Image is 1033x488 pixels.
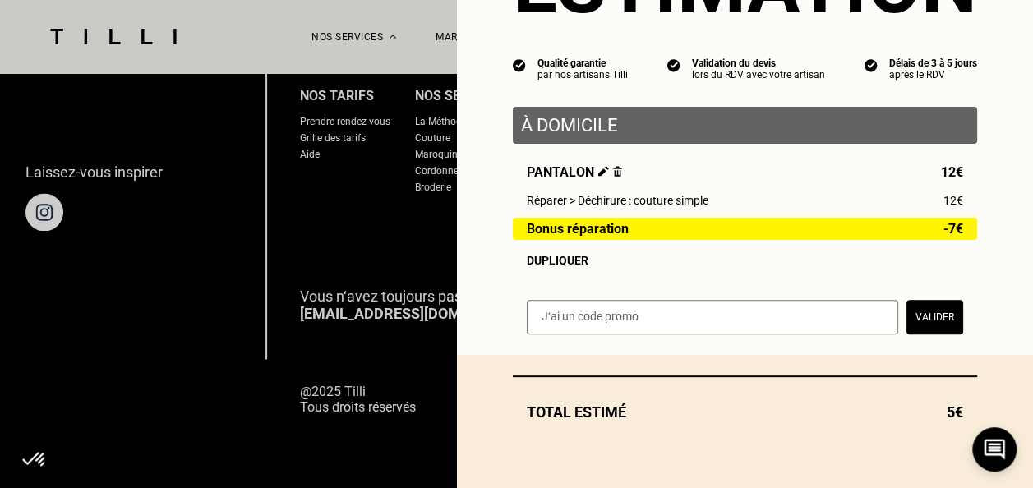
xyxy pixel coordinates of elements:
img: Éditer [598,166,609,177]
div: Qualité garantie [537,58,628,69]
p: À domicile [521,115,969,136]
input: J‘ai un code promo [527,300,898,334]
span: Bonus réparation [527,222,629,236]
span: -7€ [943,222,963,236]
img: icon list info [667,58,680,72]
div: lors du RDV avec votre artisan [692,69,825,81]
span: 12€ [941,164,963,180]
div: par nos artisans Tilli [537,69,628,81]
span: 12€ [943,194,963,207]
img: Supprimer [613,166,622,177]
button: Valider [906,300,963,334]
span: Réparer > Déchirure : couture simple [527,194,708,207]
span: 5€ [947,403,963,421]
div: Total estimé [513,403,977,421]
div: Validation du devis [692,58,825,69]
img: icon list info [865,58,878,72]
div: Délais de 3 à 5 jours [889,58,977,69]
img: icon list info [513,58,526,72]
span: Pantalon [527,164,622,180]
div: Dupliquer [527,254,963,267]
div: après le RDV [889,69,977,81]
